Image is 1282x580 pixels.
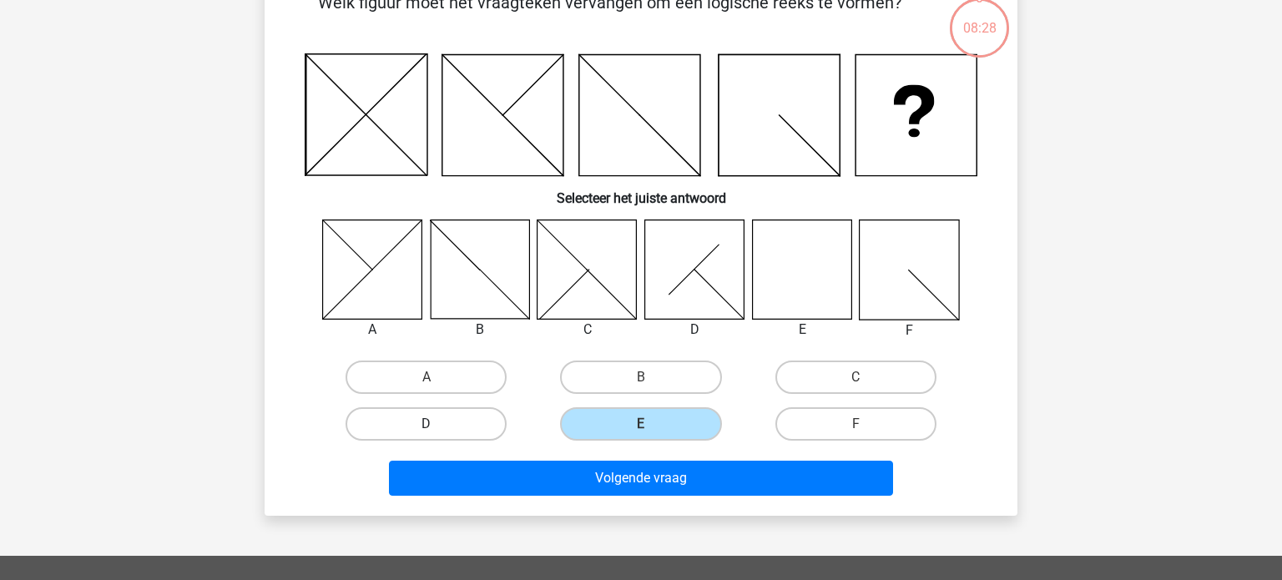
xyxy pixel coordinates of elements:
label: F [775,407,936,441]
label: B [560,361,721,394]
div: F [846,320,972,340]
div: D [632,320,758,340]
div: C [524,320,650,340]
label: C [775,361,936,394]
div: A [310,320,436,340]
div: B [417,320,543,340]
label: E [560,407,721,441]
label: D [346,407,507,441]
label: A [346,361,507,394]
button: Volgende vraag [389,461,894,496]
div: E [739,320,866,340]
h6: Selecteer het juiste antwoord [291,177,991,206]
